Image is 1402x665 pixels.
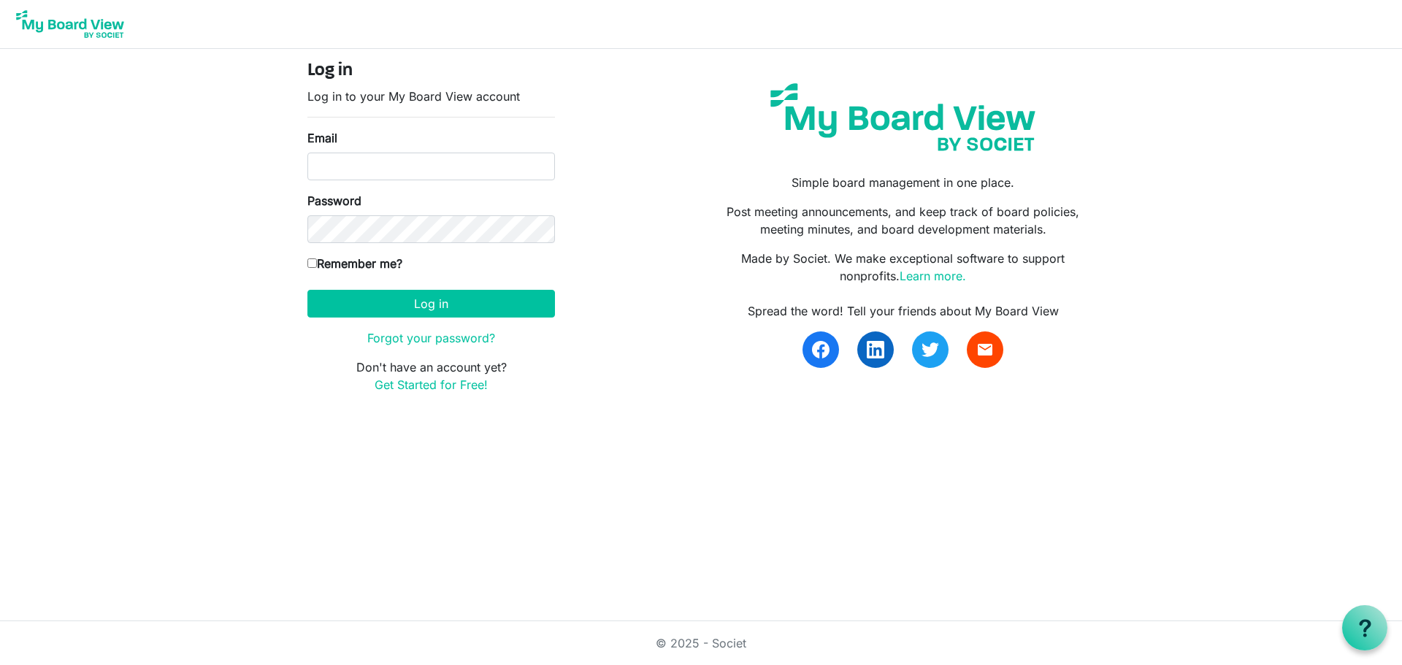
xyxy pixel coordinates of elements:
button: Log in [307,290,555,318]
label: Email [307,129,337,147]
div: Spread the word! Tell your friends about My Board View [712,302,1095,320]
a: Forgot your password? [367,331,495,345]
h4: Log in [307,61,555,82]
p: Don't have an account yet? [307,358,555,393]
a: Learn more. [900,269,966,283]
a: © 2025 - Societ [656,636,746,650]
p: Log in to your My Board View account [307,88,555,105]
img: linkedin.svg [867,341,884,358]
span: email [976,341,994,358]
p: Post meeting announcements, and keep track of board policies, meeting minutes, and board developm... [712,203,1095,238]
p: Made by Societ. We make exceptional software to support nonprofits. [712,250,1095,285]
label: Password [307,192,361,210]
p: Simple board management in one place. [712,174,1095,191]
label: Remember me? [307,255,402,272]
img: My Board View Logo [12,6,129,42]
img: facebook.svg [812,341,830,358]
a: Get Started for Free! [375,377,488,392]
a: email [967,331,1003,368]
input: Remember me? [307,258,317,268]
img: twitter.svg [922,341,939,358]
img: my-board-view-societ.svg [759,72,1046,162]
